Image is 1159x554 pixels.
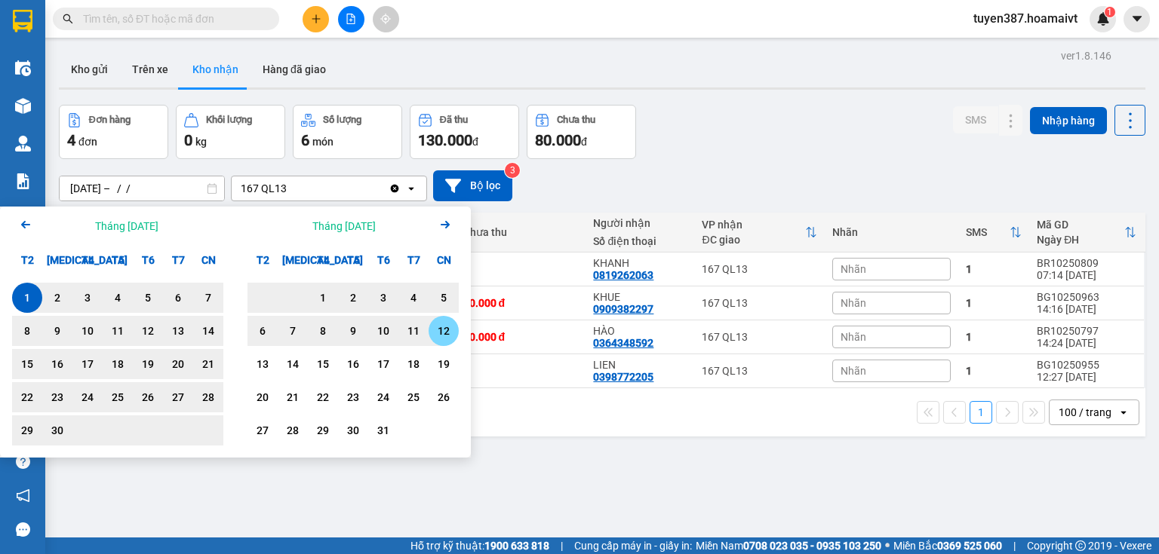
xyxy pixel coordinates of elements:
div: 26 [433,388,454,406]
div: BAO [13,31,118,49]
input: Select a date range. [60,176,224,200]
div: 13 [168,322,189,340]
button: Chưa thu80.000đ [527,105,636,159]
div: BG10250963 [1037,291,1136,303]
div: Tháng [DATE] [95,219,158,234]
span: C : [127,83,139,99]
div: Choose Thứ Tư, tháng 10 8 2025. It's available. [308,316,338,346]
div: T7 [398,245,429,275]
button: Kho gửi [59,51,120,87]
span: 6 [301,131,309,149]
img: warehouse-icon [15,136,31,152]
div: Số lượng [323,115,361,125]
div: 1 [312,289,334,307]
div: 5 [433,289,454,307]
div: 167 QL13 [13,13,118,31]
span: Gửi: [13,14,36,30]
span: Nhận: [129,14,165,30]
span: món [312,136,334,148]
div: BG10250955 [1037,359,1136,371]
div: T6 [368,245,398,275]
strong: 0708 023 035 - 0935 103 250 [743,540,881,552]
svg: Arrow Right [436,216,454,234]
div: Choose Thứ Năm, tháng 09 18 2025. It's available. [103,349,133,379]
div: Choose Chủ Nhật, tháng 10 12 2025. It's available. [429,316,459,346]
div: 1 [17,289,38,307]
span: Nhãn [841,297,866,309]
div: Selected start date. Thứ Hai, tháng 09 1 2025. It's available. [12,283,42,313]
div: Choose Thứ Ba, tháng 09 23 2025. It's available. [42,382,72,412]
div: Choose Thứ Tư, tháng 10 15 2025. It's available. [308,349,338,379]
div: 50.000 đ [463,331,579,343]
div: CN [429,245,459,275]
div: Choose Thứ Ba, tháng 09 30 2025. It's available. [42,415,72,445]
div: Người nhận [593,217,687,229]
button: Trên xe [120,51,180,87]
div: 26 [137,388,158,406]
span: file-add [346,14,356,24]
div: Choose Thứ Hai, tháng 10 20 2025. It's available. [247,382,278,412]
button: Next month. [436,216,454,236]
div: 22 [17,388,38,406]
div: Choose Thứ Bảy, tháng 09 27 2025. It's available. [163,382,193,412]
div: 4 [107,289,128,307]
span: 0 [184,131,192,149]
span: plus [311,14,321,24]
div: VP nhận [702,219,805,231]
div: Choose Thứ Hai, tháng 09 15 2025. It's available. [12,349,42,379]
span: đ [472,136,478,148]
div: Choose Thứ Bảy, tháng 10 4 2025. It's available. [398,283,429,313]
div: Choose Thứ Tư, tháng 09 17 2025. It's available. [72,349,103,379]
div: Choose Thứ Bảy, tháng 09 13 2025. It's available. [163,316,193,346]
div: Choose Thứ Hai, tháng 09 8 2025. It's available. [12,316,42,346]
div: 30.000 đ [463,297,579,309]
div: 12 [137,322,158,340]
div: 167 QL13 [241,181,287,196]
div: Choose Thứ Sáu, tháng 09 26 2025. It's available. [133,382,163,412]
input: Selected 167 QL13. [288,181,290,196]
div: Choose Chủ Nhật, tháng 10 26 2025. It's available. [429,382,459,412]
div: CN [193,245,223,275]
div: 14 [282,355,303,373]
span: caret-down [1130,12,1144,26]
div: 9 [343,322,364,340]
div: 3 [373,289,394,307]
div: 29 [17,421,38,439]
div: Khối lượng [206,115,252,125]
div: 24 [373,388,394,406]
span: | [561,537,563,554]
button: Số lượng6món [293,105,402,159]
div: Choose Thứ Ba, tháng 10 7 2025. It's available. [278,316,308,346]
div: 19 [433,355,454,373]
div: 15 [17,355,38,373]
div: Mã GD [1037,219,1124,231]
div: 8 [17,322,38,340]
div: Choose Thứ Sáu, tháng 09 5 2025. It's available. [133,283,163,313]
div: Choose Thứ Năm, tháng 09 4 2025. It's available. [103,283,133,313]
img: solution-icon [15,173,31,189]
div: 28 [282,421,303,439]
div: 21 [198,355,219,373]
strong: 0369 525 060 [937,540,1002,552]
div: Choose Thứ Ba, tháng 09 2 2025. It's available. [42,283,72,313]
div: T7 [163,245,193,275]
div: Tên hàng: xop ( : 1 ) [13,109,235,128]
div: 167 QL13 [702,263,817,275]
button: Kho nhận [180,51,251,87]
div: Choose Thứ Năm, tháng 10 9 2025. It's available. [338,316,368,346]
div: Choose Thứ Hai, tháng 10 27 2025. It's available. [247,415,278,445]
div: Choose Thứ Hai, tháng 10 6 2025. It's available. [247,316,278,346]
div: T2 [12,245,42,275]
div: ĐC giao [702,234,805,246]
span: ⚪️ [885,543,890,549]
div: 7 [282,322,303,340]
div: 167 QL13 [702,331,817,343]
div: 1 [966,331,1022,343]
button: file-add [338,6,364,32]
div: 9 [47,322,68,340]
span: Nhãn [841,263,866,275]
div: Choose Thứ Sáu, tháng 10 24 2025. It's available. [368,382,398,412]
div: T5 [338,245,368,275]
div: 25 [107,388,128,406]
div: 7 [198,289,219,307]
